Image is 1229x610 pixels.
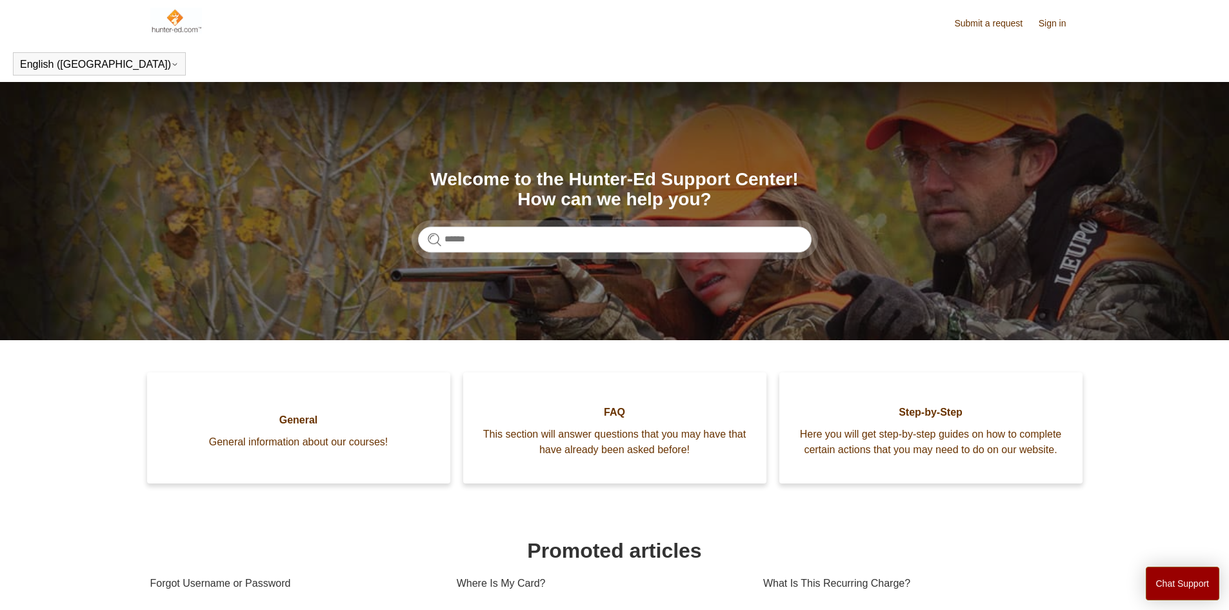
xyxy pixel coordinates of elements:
[20,59,179,70] button: English ([GEOGRAPHIC_DATA])
[1146,567,1220,600] button: Chat Support
[954,17,1035,30] a: Submit a request
[166,434,431,450] span: General information about our courses!
[763,566,1070,601] a: What Is This Recurring Charge?
[1039,17,1079,30] a: Sign in
[418,227,812,252] input: Search
[799,427,1063,458] span: Here you will get step-by-step guides on how to complete certain actions that you may need to do ...
[150,535,1079,566] h1: Promoted articles
[483,405,747,420] span: FAQ
[166,412,431,428] span: General
[457,566,744,601] a: Where Is My Card?
[779,372,1083,483] a: Step-by-Step Here you will get step-by-step guides on how to complete certain actions that you ma...
[799,405,1063,420] span: Step-by-Step
[150,8,203,34] img: Hunter-Ed Help Center home page
[150,566,437,601] a: Forgot Username or Password
[483,427,747,458] span: This section will answer questions that you may have that have already been asked before!
[147,372,450,483] a: General General information about our courses!
[463,372,766,483] a: FAQ This section will answer questions that you may have that have already been asked before!
[418,170,812,210] h1: Welcome to the Hunter-Ed Support Center! How can we help you?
